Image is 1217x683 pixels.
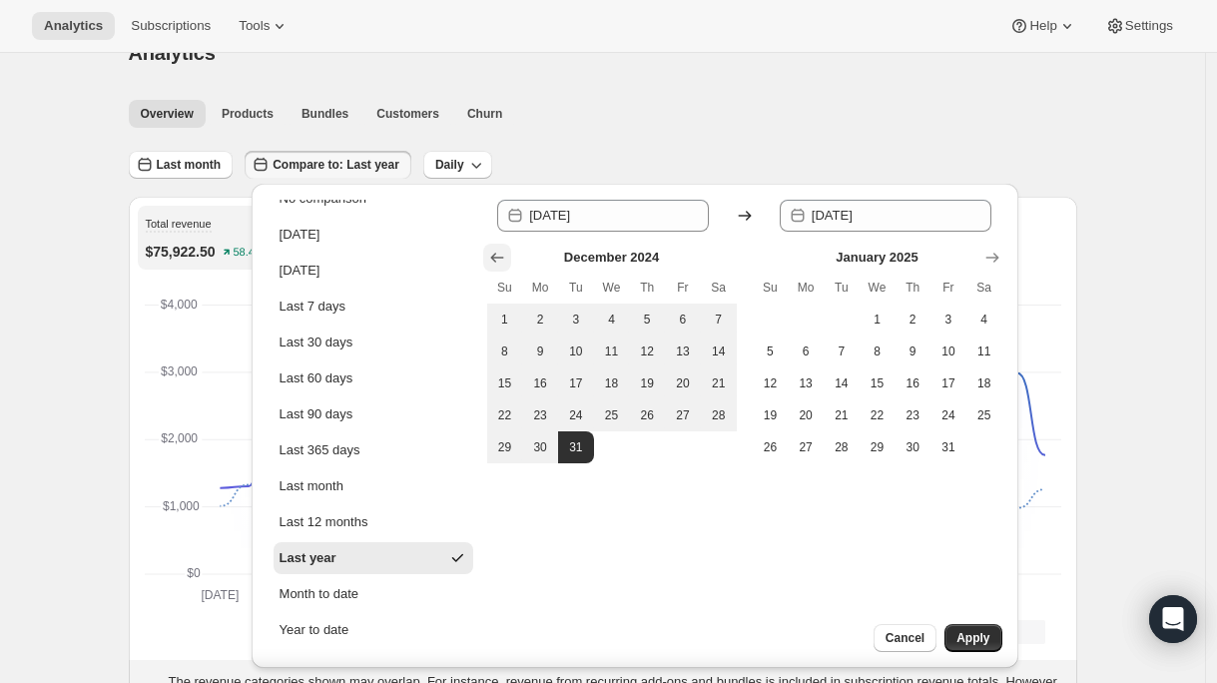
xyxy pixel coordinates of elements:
button: Sunday January 5 2025 [753,336,789,367]
button: Help [997,12,1088,40]
span: 2 [530,312,550,328]
button: Monday December 9 2024 [522,336,558,367]
text: 58.45% [233,247,271,259]
span: 25 [974,407,994,423]
span: 19 [637,375,657,391]
th: Wednesday [594,272,630,304]
button: Show previous month, November 2024 [483,244,511,272]
button: Last month [129,151,234,179]
span: 3 [566,312,586,328]
button: Sunday January 12 2025 [753,367,789,399]
button: Tuesday January 21 2025 [824,399,860,431]
span: Sa [709,280,729,296]
span: 18 [974,375,994,391]
span: 8 [868,343,888,359]
th: Tuesday [558,272,594,304]
button: Last year [274,542,473,574]
div: Last 90 days [280,404,353,424]
button: Wednesday January 29 2025 [860,431,896,463]
button: [DATE] [274,255,473,287]
button: Sunday December 22 2024 [487,399,523,431]
div: Last 365 days [280,440,360,460]
th: Monday [788,272,824,304]
button: Sunday December 15 2024 [487,367,523,399]
span: 22 [495,407,515,423]
text: [DATE] [201,588,239,602]
span: 1 [868,312,888,328]
div: Last year [280,548,336,568]
span: 28 [709,407,729,423]
span: Bundles [302,106,348,122]
div: [DATE] [280,261,320,281]
button: Monday January 13 2025 [788,367,824,399]
span: Analytics [129,42,216,64]
button: Tuesday December 3 2024 [558,304,594,336]
span: 25 [602,407,622,423]
div: Last month [280,476,343,496]
button: Friday December 13 2024 [665,336,701,367]
span: 27 [796,439,816,455]
button: Wednesday January 8 2025 [860,336,896,367]
span: Su [761,280,781,296]
button: Tools [227,12,302,40]
span: 14 [832,375,852,391]
span: Products [222,106,274,122]
button: Wednesday January 22 2025 [860,399,896,431]
span: 13 [796,375,816,391]
button: Sunday December 1 2024 [487,304,523,336]
div: Last 12 months [280,512,368,532]
button: Friday January 24 2025 [930,399,966,431]
button: Sunday December 8 2024 [487,336,523,367]
button: Last 30 days [274,327,473,358]
span: 10 [566,343,586,359]
span: Mo [530,280,550,296]
button: Thursday December 19 2024 [629,367,665,399]
button: Friday January 3 2025 [930,304,966,336]
div: Month to date [280,584,359,604]
button: Sunday December 29 2024 [487,431,523,463]
button: Subscriptions [119,12,223,40]
p: $75,922.50 [146,242,216,262]
span: 29 [495,439,515,455]
button: Monday January 6 2025 [788,336,824,367]
button: Saturday January 18 2025 [966,367,1002,399]
span: Daily [435,157,464,173]
th: Sunday [753,272,789,304]
div: [DATE] [280,225,320,245]
text: $1,000 [163,499,200,513]
span: 20 [673,375,693,391]
button: Saturday January 25 2025 [966,399,1002,431]
button: Monday January 27 2025 [788,431,824,463]
span: 7 [709,312,729,328]
span: 23 [530,407,550,423]
span: Fr [673,280,693,296]
span: 7 [832,343,852,359]
th: Friday [665,272,701,304]
span: Tu [566,280,586,296]
button: Compare to: Last year [245,151,411,179]
th: Sunday [487,272,523,304]
button: Tuesday January 7 2025 [824,336,860,367]
span: 16 [903,375,922,391]
span: 23 [903,407,922,423]
span: 10 [938,343,958,359]
button: Saturday January 4 2025 [966,304,1002,336]
span: 27 [673,407,693,423]
span: 31 [566,439,586,455]
span: 15 [495,375,515,391]
span: 30 [903,439,922,455]
span: 11 [974,343,994,359]
button: Sunday January 26 2025 [753,431,789,463]
th: Tuesday [824,272,860,304]
button: Wednesday January 1 2025 [860,304,896,336]
span: Tu [832,280,852,296]
button: Friday January 17 2025 [930,367,966,399]
button: Monday January 20 2025 [788,399,824,431]
span: Compare to: Last year [273,157,399,173]
span: Th [903,280,922,296]
span: 12 [761,375,781,391]
button: Settings [1093,12,1185,40]
button: Monday December 30 2024 [522,431,558,463]
button: Wednesday December 4 2024 [594,304,630,336]
button: Last 90 days [274,398,473,430]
